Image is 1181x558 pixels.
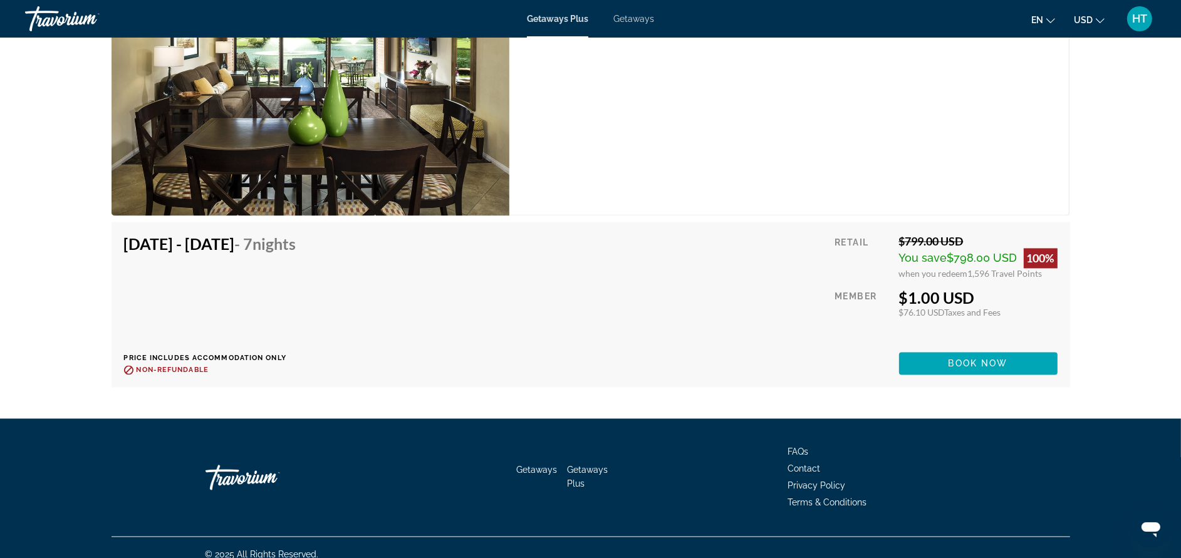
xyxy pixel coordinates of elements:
[1132,13,1147,25] span: HT
[788,497,867,507] a: Terms & Conditions
[968,268,1043,279] span: 1,596 Travel Points
[206,458,331,496] a: Travorium
[899,288,1058,307] div: $1.00 USD
[899,307,1058,318] div: $76.10 USD
[788,480,846,490] a: Privacy Policy
[1024,248,1058,268] div: 100%
[945,307,1001,318] span: Taxes and Fees
[899,352,1058,375] button: Book now
[788,447,809,457] a: FAQs
[235,234,296,253] span: - 7
[949,358,1008,368] span: Book now
[899,251,947,264] span: You save
[567,465,608,488] a: Getaways Plus
[1131,508,1171,548] iframe: Bouton de lancement de la fenêtre de messagerie
[1031,15,1043,25] span: en
[527,14,588,24] a: Getaways Plus
[1074,15,1093,25] span: USD
[137,366,209,374] span: Non-refundable
[1031,11,1055,29] button: Change language
[124,354,306,362] p: Price includes accommodation only
[947,251,1017,264] span: $798.00 USD
[124,234,296,253] h4: [DATE] - [DATE]
[899,234,1058,248] div: $799.00 USD
[835,234,889,279] div: Retail
[788,463,821,473] a: Contact
[899,268,968,279] span: when you redeem
[516,465,557,475] a: Getaways
[25,3,150,35] a: Travorium
[613,14,654,24] a: Getaways
[1123,6,1156,32] button: User Menu
[253,234,296,253] span: Nights
[1074,11,1105,29] button: Change currency
[835,288,889,343] div: Member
